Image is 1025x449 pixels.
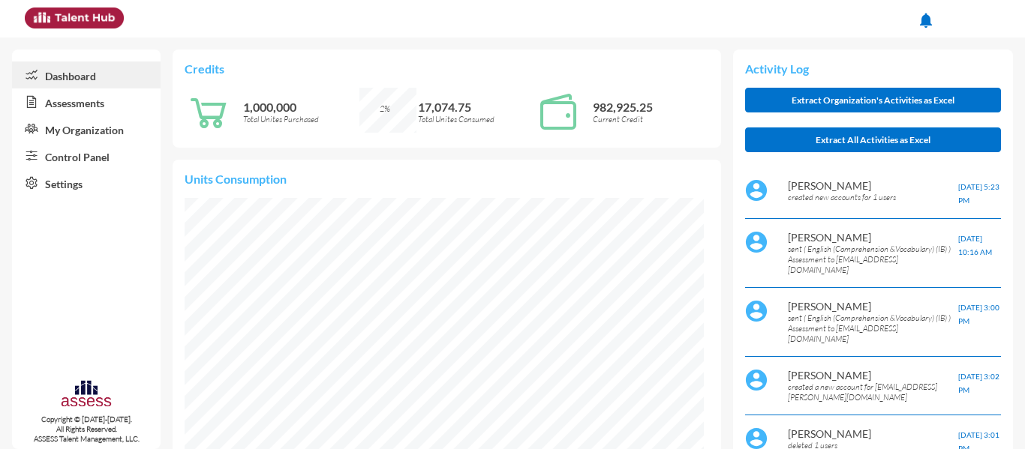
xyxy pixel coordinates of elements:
[788,179,958,192] p: [PERSON_NAME]
[745,231,768,253] img: default%20profile%20image.svg
[788,244,958,275] p: sent ( English (Comprehension &Vocabulary) (IB) ) Assessment to [EMAIL_ADDRESS][DOMAIN_NAME]
[745,127,1001,152] button: Extract All Activities as Excel
[788,382,958,403] p: created a new account for [EMAIL_ADDRESS][PERSON_NAME][DOMAIN_NAME]
[593,114,709,124] p: Current Credit
[12,169,161,196] a: Settings
[380,103,390,114] span: 2%
[745,88,1001,112] button: Extract Organization's Activities as Excel
[418,100,534,114] p: 17,074.75
[12,88,161,115] a: Assessments
[788,192,958,202] p: created new accounts for 1 users
[745,300,768,322] img: default%20profile%20image.svg
[788,231,958,244] p: [PERSON_NAME]
[745,179,768,202] img: default%20profile%20image.svg
[593,100,709,114] p: 982,925.25
[185,172,708,186] p: Units Consumption
[12,415,161,444] p: Copyright © [DATE]-[DATE]. All Rights Reserved. ASSESS Talent Management, LLC.
[12,142,161,169] a: Control Panel
[958,303,999,325] span: [DATE] 3:00 PM
[243,114,359,124] p: Total Unites Purchased
[243,100,359,114] p: 1,000,000
[418,114,534,124] p: Total Unites Consumed
[185,61,708,76] p: Credits
[958,234,992,256] span: [DATE] 10:16 AM
[60,379,112,411] img: assesscompany-logo.png
[788,300,958,313] p: [PERSON_NAME]
[958,182,999,205] span: [DATE] 5:23 PM
[788,369,958,382] p: [PERSON_NAME]
[745,61,1001,76] p: Activity Log
[12,115,161,142] a: My Organization
[745,369,768,391] img: default%20profile%20image.svg
[12,61,161,88] a: Dashboard
[788,427,958,440] p: [PERSON_NAME]
[788,313,958,344] p: sent ( English (Comprehension &Vocabulary) (IB) ) Assessment to [EMAIL_ADDRESS][DOMAIN_NAME]
[958,372,999,394] span: [DATE] 3:02 PM
[917,11,935,29] mat-icon: notifications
